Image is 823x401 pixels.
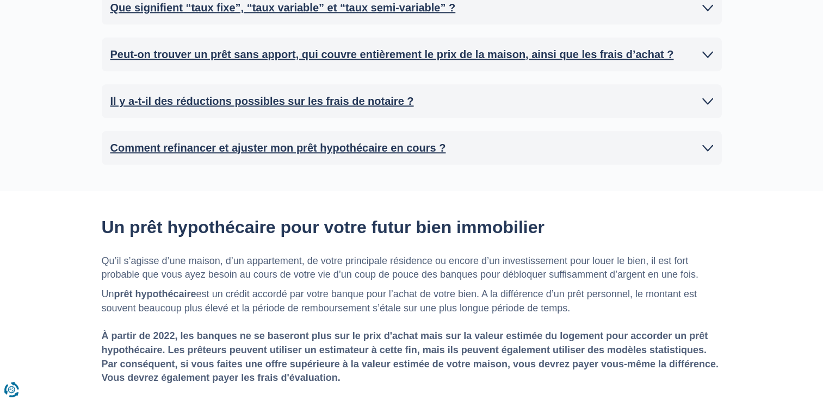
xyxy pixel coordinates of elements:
b: prêt hypothécaire [114,289,196,299]
a: Comment refinancer et ajuster mon prêt hypothécaire en cours ? [110,140,713,156]
p: Qu’il s’agisse d’une maison, d’un appartement, de votre principale résidence ou encore d’un inves... [102,254,722,282]
b: À partir de 2022, les banques ne se baseront plus sur le prix d'achat mais sur la valeur estimée ... [102,330,719,383]
a: Peut-on trouver un prêt sans apport, qui couvre entièrement le prix de la maison, ainsi que les f... [110,46,713,62]
h2: Un prêt hypothécaire pour votre futur bien immobilier [102,217,722,237]
a: Il y a-t-il des réductions possibles sur les frais de notaire ? [110,93,713,109]
h2: Comment refinancer et ajuster mon prêt hypothécaire en cours ? [110,140,446,156]
p: Un est un crédit accordé par votre banque pour l’achat de votre bien. A la différence d’un prêt p... [102,287,722,385]
h2: Peut-on trouver un prêt sans apport, qui couvre entièrement le prix de la maison, ainsi que les f... [110,46,674,62]
h2: Il y a-t-il des réductions possibles sur les frais de notaire ? [110,93,414,109]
